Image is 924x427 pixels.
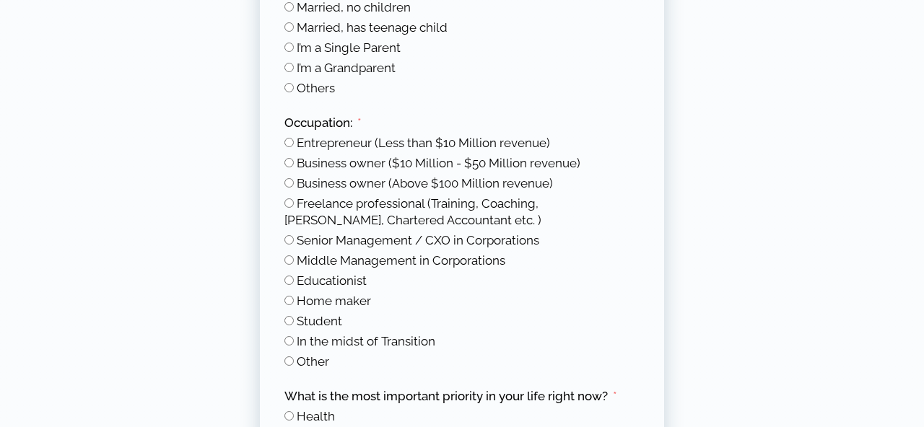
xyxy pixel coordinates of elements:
input: Student [284,316,294,325]
input: Married, has teenage child [284,22,294,32]
span: Other [297,354,329,369]
span: In the midst of Transition [297,334,435,348]
span: I’m a Grandparent [297,61,396,75]
label: Occupation: [284,115,362,131]
span: Others [297,81,335,95]
input: Business owner ($10 Million - $50 Million revenue) [284,158,294,167]
label: What is the most important priority in your life right now? [284,388,617,405]
span: Married, has teenage child [297,20,448,35]
input: Educationist [284,276,294,285]
input: Entrepreneur (Less than $10 Million revenue) [284,138,294,147]
input: Business owner (Above $100 Million revenue) [284,178,294,188]
span: Business owner (Above $100 Million revenue) [297,176,553,190]
span: Middle Management in Corporations [297,253,505,268]
input: I’m a Single Parent [284,43,294,52]
span: Entrepreneur (Less than $10 Million revenue) [297,136,550,150]
span: Senior Management / CXO in Corporations [297,233,539,247]
input: Middle Management in Corporations [284,255,294,265]
input: Senior Management / CXO in Corporations [284,235,294,245]
input: I’m a Grandparent [284,63,294,72]
input: Freelance professional (Training, Coaching, Baker, Chartered Accountant etc. ) [284,198,294,208]
span: I’m a Single Parent [297,40,401,55]
input: Married, no children [284,2,294,12]
span: Freelance professional (Training, Coaching, [PERSON_NAME], Chartered Accountant etc. ) [284,196,541,227]
span: Student [297,314,342,328]
span: Business owner ($10 Million - $50 Million revenue) [297,156,580,170]
span: Health [297,409,335,423]
input: Other [284,356,294,366]
input: Others [284,83,294,92]
span: Educationist [297,273,367,288]
input: Health [284,411,294,421]
span: Home maker [297,294,371,308]
input: In the midst of Transition [284,336,294,345]
input: Home maker [284,296,294,305]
